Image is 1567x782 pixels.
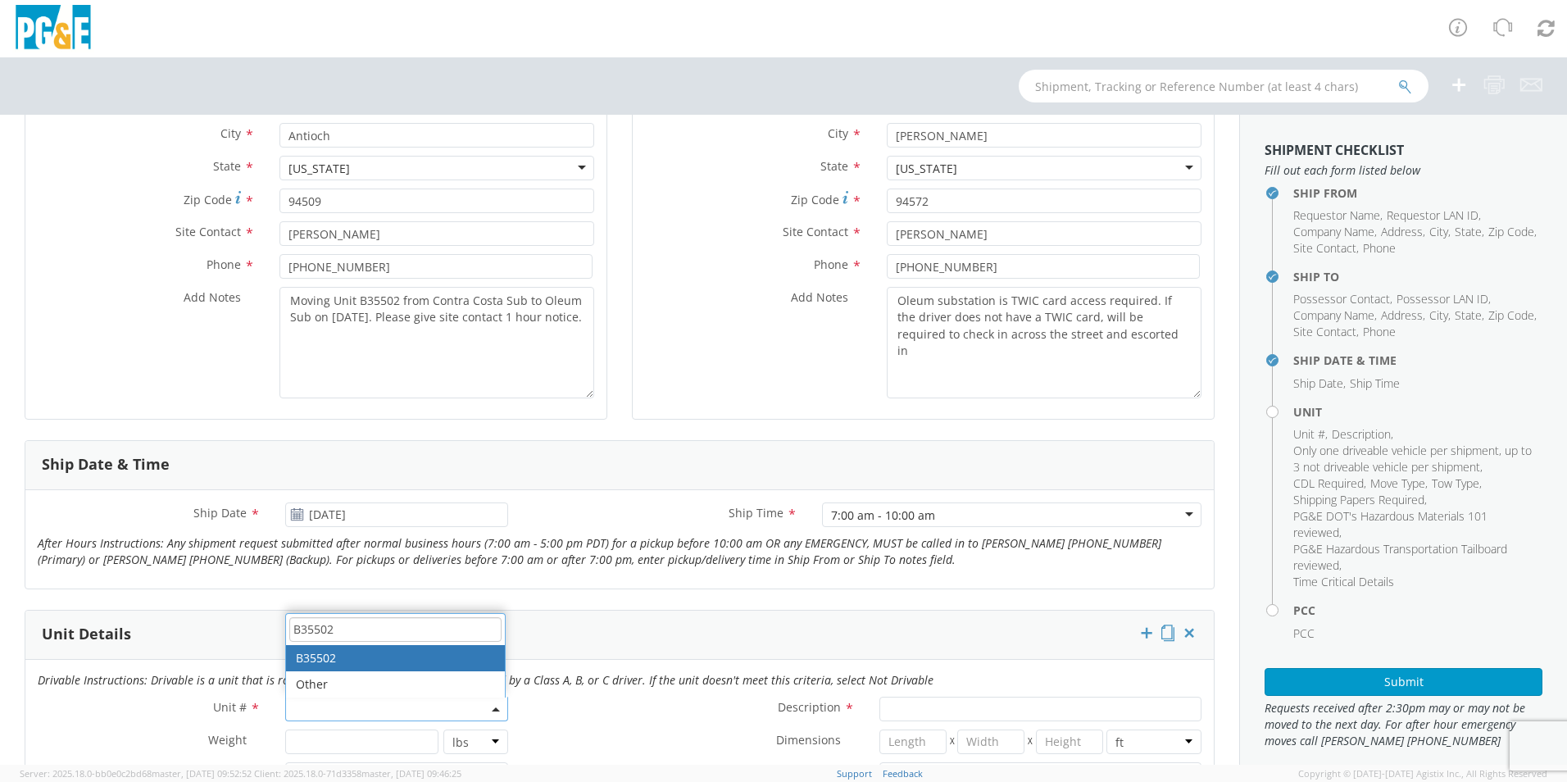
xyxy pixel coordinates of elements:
[1293,508,1488,540] span: PG&E DOT's Hazardous Materials 101 reviewed
[1293,541,1538,574] li: ,
[1381,224,1423,239] span: Address
[1293,375,1343,391] span: Ship Date
[1293,271,1542,283] h4: Ship To
[361,767,461,780] span: master, [DATE] 09:46:25
[12,5,94,53] img: pge-logo-06675f144f4cfa6a6814.png
[1293,604,1542,616] h4: PCC
[1293,443,1538,475] li: ,
[1293,207,1380,223] span: Requestor Name
[288,161,350,177] div: [US_STATE]
[1293,291,1392,307] li: ,
[778,699,841,715] span: Description
[1293,224,1374,239] span: Company Name
[1293,324,1356,339] span: Site Contact
[1432,475,1482,492] li: ,
[286,645,505,671] li: B35502
[729,505,783,521] span: Ship Time
[1293,307,1377,324] li: ,
[193,505,247,521] span: Ship Date
[220,125,241,141] span: City
[1293,426,1328,443] li: ,
[1363,240,1396,256] span: Phone
[1293,375,1346,392] li: ,
[38,535,1161,567] i: After Hours Instructions: Any shipment request submitted after normal business hours (7:00 am - 5...
[1293,492,1427,508] li: ,
[1265,668,1542,696] button: Submit
[184,192,232,207] span: Zip Code
[1293,207,1383,224] li: ,
[1024,730,1036,754] span: X
[1293,406,1542,418] h4: Unit
[1293,426,1325,442] span: Unit #
[1429,307,1451,324] li: ,
[957,730,1024,754] input: Width
[776,732,841,748] span: Dimensions
[1363,324,1396,339] span: Phone
[791,192,839,207] span: Zip Code
[208,732,247,748] span: Weight
[213,699,247,715] span: Unit #
[1265,162,1542,179] span: Fill out each form listed below
[1293,492,1424,507] span: Shipping Papers Required
[1293,443,1532,475] span: Only one driveable vehicle per shipment, up to 3 not driveable vehicle per shipment
[207,257,241,272] span: Phone
[1350,375,1400,391] span: Ship Time
[791,289,848,305] span: Add Notes
[152,767,252,780] span: master, [DATE] 09:52:52
[828,125,848,141] span: City
[1298,767,1547,780] span: Copyright © [DATE]-[DATE] Agistix Inc., All Rights Reserved
[1293,240,1359,257] li: ,
[783,224,848,239] span: Site Contact
[1387,207,1481,224] li: ,
[42,457,170,473] h3: Ship Date & Time
[1293,541,1507,573] span: PG&E Hazardous Transportation Tailboard reviewed
[1455,224,1484,240] li: ,
[1429,224,1451,240] li: ,
[42,626,131,643] h3: Unit Details
[175,224,241,239] span: Site Contact
[947,730,958,754] span: X
[1370,475,1428,492] li: ,
[1429,224,1448,239] span: City
[1455,224,1482,239] span: State
[1455,307,1484,324] li: ,
[1429,307,1448,323] span: City
[1293,508,1538,541] li: ,
[837,767,872,780] a: Support
[1381,307,1425,324] li: ,
[1488,307,1537,324] li: ,
[883,767,923,780] a: Feedback
[896,161,957,177] div: [US_STATE]
[1293,324,1359,340] li: ,
[1432,475,1479,491] span: Tow Type
[1265,141,1404,159] strong: Shipment Checklist
[820,158,848,174] span: State
[1293,354,1542,366] h4: Ship Date & Time
[1293,240,1356,256] span: Site Contact
[286,671,505,698] li: Other
[254,767,461,780] span: Client: 2025.18.0-71d3358
[1293,187,1542,199] h4: Ship From
[184,289,241,305] span: Add Notes
[1488,307,1534,323] span: Zip Code
[1332,426,1393,443] li: ,
[1265,700,1542,749] span: Requests received after 2:30pm may or may not be moved to the next day. For after hour emergency ...
[1488,224,1537,240] li: ,
[1488,224,1534,239] span: Zip Code
[1381,224,1425,240] li: ,
[1293,307,1374,323] span: Company Name
[1293,291,1390,307] span: Possessor Contact
[879,730,947,754] input: Length
[1397,291,1491,307] li: ,
[1293,475,1366,492] li: ,
[1332,426,1391,442] span: Description
[38,672,933,688] i: Drivable Instructions: Drivable is a unit that is roadworthy and can be driven over the road by a...
[20,767,252,780] span: Server: 2025.18.0-bb0e0c2bd68
[1381,307,1423,323] span: Address
[814,257,848,272] span: Phone
[1293,625,1315,641] span: PCC
[1370,475,1425,491] span: Move Type
[1293,475,1364,491] span: CDL Required
[1455,307,1482,323] span: State
[1293,224,1377,240] li: ,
